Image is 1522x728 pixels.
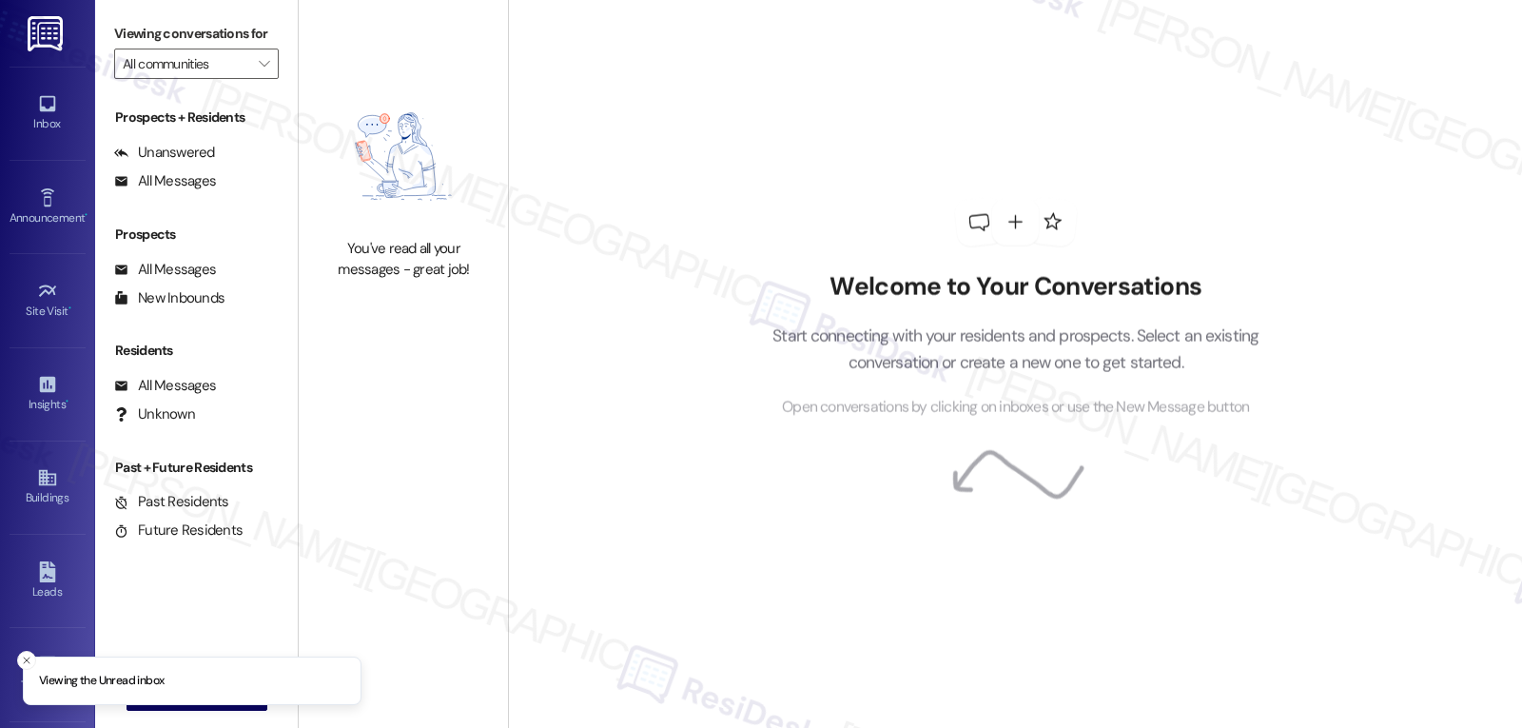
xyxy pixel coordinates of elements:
[10,462,86,513] a: Buildings
[66,395,68,408] span: •
[114,288,224,308] div: New Inbounds
[114,143,215,163] div: Unanswered
[95,108,298,128] div: Prospects + Residents
[320,84,487,229] img: empty-state
[114,171,216,191] div: All Messages
[28,16,67,51] img: ResiDesk Logo
[95,458,298,478] div: Past + Future Residents
[123,49,248,79] input: All communities
[10,275,86,326] a: Site Visit •
[744,322,1288,376] p: Start connecting with your residents and prospects. Select an existing conversation or create a n...
[782,396,1249,420] span: Open conversations by clicking on inboxes or use the New Message button
[114,19,279,49] label: Viewing conversations for
[114,521,243,541] div: Future Residents
[114,376,216,396] div: All Messages
[10,556,86,607] a: Leads
[39,673,164,690] p: Viewing the Unread inbox
[114,404,195,424] div: Unknown
[95,341,298,361] div: Residents
[259,56,269,71] i: 
[10,368,86,420] a: Insights •
[95,225,298,245] div: Prospects
[10,88,86,139] a: Inbox
[114,260,216,280] div: All Messages
[114,492,229,512] div: Past Residents
[320,239,487,280] div: You've read all your messages - great job!
[17,651,36,670] button: Close toast
[85,208,88,222] span: •
[10,649,86,700] a: Templates •
[744,272,1288,303] h2: Welcome to Your Conversations
[68,302,71,315] span: •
